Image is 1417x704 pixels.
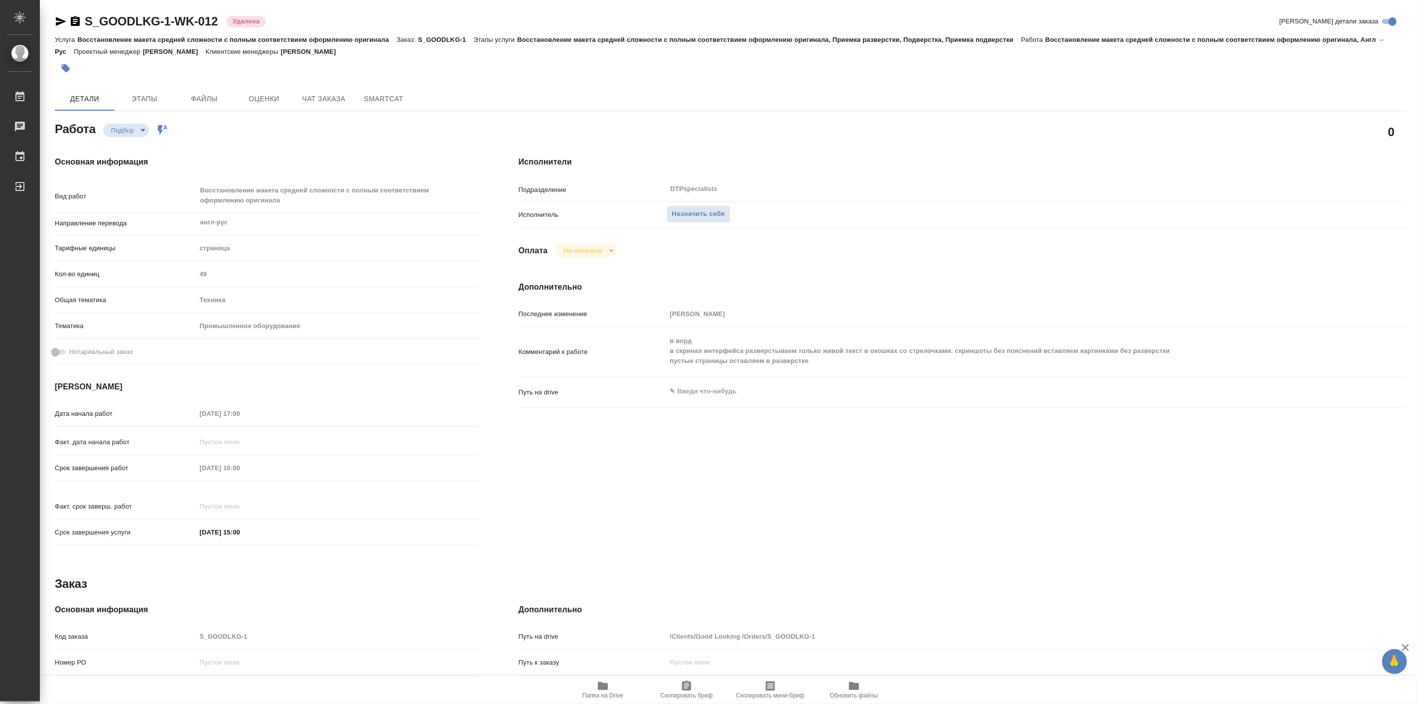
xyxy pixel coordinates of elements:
[77,36,396,43] p: Восстановление макета средней сложности с полным соответствием оформлению оригинала
[240,93,288,105] span: Оценки
[667,307,1332,321] input: Пустое поле
[55,409,196,419] p: Дата начала работ
[206,48,281,55] p: Клиентские менеджеры
[519,632,667,642] p: Путь на drive
[360,93,408,105] span: SmartCat
[55,604,479,616] h4: Основная информация
[196,267,479,281] input: Пустое поле
[519,658,667,668] p: Путь к заказу
[55,156,479,168] h4: Основная информация
[418,36,473,43] p: S_GOODLKG-1
[196,655,479,670] input: Пустое поле
[561,676,645,704] button: Папка на Drive
[812,676,896,704] button: Обновить файлы
[1279,16,1379,26] span: [PERSON_NAME] детали заказа
[556,244,617,257] div: Подбор
[196,499,283,514] input: Пустое поле
[55,243,196,253] p: Тарифные единицы
[196,406,283,421] input: Пустое поле
[103,124,149,137] div: Подбор
[196,461,283,475] input: Пустое поле
[55,269,196,279] p: Кол-во единиц
[85,14,218,28] a: S_GOODLKG-1-WK-012
[281,48,343,55] p: [PERSON_NAME]
[55,321,196,331] p: Тематика
[55,57,77,79] button: Добавить тэг
[55,119,96,137] h2: Работа
[69,15,81,27] button: Скопировать ссылку
[519,185,667,195] p: Подразделение
[143,48,206,55] p: [PERSON_NAME]
[660,692,712,699] span: Скопировать бриф
[667,205,730,223] button: Назначить себя
[55,463,196,473] p: Срок завершения работ
[728,676,812,704] button: Скопировать мини-бриф
[300,93,348,105] span: Чат заказа
[108,126,137,135] button: Подбор
[582,692,623,699] span: Папка на Drive
[55,218,196,228] p: Направление перевода
[519,245,548,257] h4: Оплата
[196,318,479,335] div: Промышленное оборудование
[519,347,667,357] p: Комментарий к работе
[830,692,878,699] span: Обновить файлы
[667,333,1332,369] textarea: в ворд в скринах интерфейса разверстываем только живой текст в окошках со стрелочками. скриншоты ...
[55,502,196,512] p: Факт. срок заверш. работ
[519,387,667,397] p: Путь на drive
[69,347,133,357] span: Нотариальный заказ
[1388,123,1395,140] h2: 0
[55,295,196,305] p: Общая тематика
[519,281,1406,293] h4: Дополнительно
[55,15,67,27] button: Скопировать ссылку для ЯМессенджера
[519,156,1406,168] h4: Исполнители
[55,658,196,668] p: Номер РО
[519,210,667,220] p: Исполнитель
[736,692,804,699] span: Скопировать мини-бриф
[55,632,196,642] p: Код заказа
[55,191,196,201] p: Вид работ
[672,208,725,220] span: Назначить себя
[55,576,87,592] h2: Заказ
[196,292,479,309] div: Техника
[667,629,1332,644] input: Пустое поле
[74,48,142,55] p: Проектный менеджер
[121,93,168,105] span: Этапы
[196,435,283,449] input: Пустое поле
[645,676,728,704] button: Скопировать бриф
[233,16,260,26] p: Удалена
[1021,36,1046,43] p: Работа
[55,437,196,447] p: Факт. дата начала работ
[561,246,605,255] button: Не оплачена
[55,36,77,43] p: Услуга
[1382,649,1407,674] button: 🙏
[473,36,517,43] p: Этапы услуги
[196,240,479,257] div: страница
[55,381,479,393] h4: [PERSON_NAME]
[1386,651,1403,672] span: 🙏
[61,93,109,105] span: Детали
[519,309,667,319] p: Последнее изменение
[517,36,1021,43] p: Восстановление макета средней сложности с полным соответствием оформлению оригинала, Приемка разв...
[397,36,418,43] p: Заказ:
[667,655,1332,670] input: Пустое поле
[196,525,283,539] input: ✎ Введи что-нибудь
[519,604,1406,616] h4: Дополнительно
[180,93,228,105] span: Файлы
[55,528,196,537] p: Срок завершения услуги
[196,629,479,644] input: Пустое поле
